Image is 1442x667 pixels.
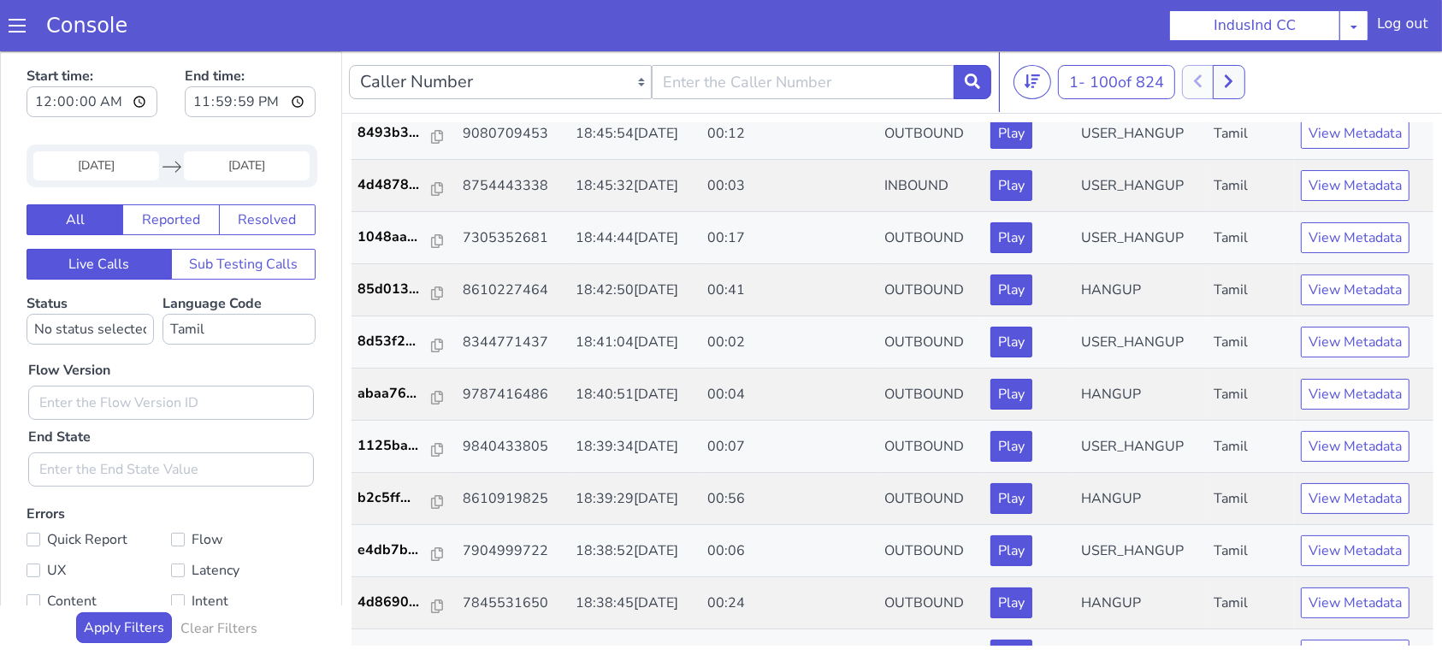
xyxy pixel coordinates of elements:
input: Enter the Caller Number [652,14,954,48]
td: OUTBOUND [878,578,984,630]
td: 8754443338 [456,109,569,161]
td: 00:41 [700,213,878,265]
p: 4d4878... [358,123,433,144]
a: 8493b3... [358,71,450,91]
td: USER_HANGUP [1074,109,1206,161]
p: 1048aa... [358,175,433,196]
label: Flow [171,476,316,500]
select: Status [27,263,154,293]
label: Status [27,243,154,293]
td: 00:17 [700,161,878,213]
button: Play [990,223,1032,254]
input: Start Date [33,100,159,129]
button: Apply Filters [76,561,172,592]
input: End Date [184,100,310,129]
td: OUTBOUND [878,161,984,213]
button: Play [990,275,1032,306]
p: e4db7b... [358,488,433,509]
td: 00:05 [700,578,878,630]
td: 7845531650 [456,526,569,578]
span: 100 of 824 [1090,21,1164,41]
button: View Metadata [1301,67,1409,97]
p: 4d8690... [358,540,433,561]
td: Tamil [1207,109,1294,161]
label: Latency [171,507,316,531]
td: 9600608975 [456,578,569,630]
div: Log out [1377,14,1428,41]
td: OUTBOUND [878,317,984,369]
p: 8493b3... [358,71,433,91]
button: 1- 100of 824 [1058,14,1175,48]
a: abaa76... [358,332,450,352]
td: Tamil [1207,578,1294,630]
td: Tamil [1207,317,1294,369]
button: View Metadata [1301,328,1409,358]
td: OUTBOUND [878,526,984,578]
td: INBOUND [878,109,984,161]
a: 1125ba... [358,384,450,404]
button: Play [990,67,1032,97]
td: USER_HANGUP [1074,578,1206,630]
button: Play [990,171,1032,202]
td: USER_HANGUP [1074,474,1206,526]
label: Errors [27,453,316,627]
button: View Metadata [1301,588,1409,619]
p: 85d013... [358,227,433,248]
button: Play [990,119,1032,150]
button: Live Calls [27,198,172,228]
button: Sub Testing Calls [171,198,316,228]
label: UX [27,507,171,531]
button: Play [990,536,1032,567]
td: USER_HANGUP [1074,369,1206,422]
td: 9840433805 [456,369,569,422]
td: 00:56 [700,422,878,474]
td: Tamil [1207,213,1294,265]
td: OUTBOUND [878,56,984,109]
td: 00:02 [700,265,878,317]
a: 4d4878... [358,123,450,144]
td: 18:44:44[DATE] [569,161,700,213]
label: End State [28,375,91,396]
td: 00:04 [700,317,878,369]
td: 18:45:32[DATE] [569,109,700,161]
td: OUTBOUND [878,422,984,474]
td: Tamil [1207,161,1294,213]
a: 4d8690... [358,540,450,561]
p: 1125ba... [358,384,433,404]
button: Play [990,588,1032,619]
label: Intent [171,538,316,562]
button: View Metadata [1301,536,1409,567]
td: 18:40:51[DATE] [569,317,700,369]
td: USER_HANGUP [1074,161,1206,213]
td: Tamil [1207,422,1294,474]
td: OUTBOUND [878,265,984,317]
td: HANGUP [1074,317,1206,369]
td: 8610227464 [456,213,569,265]
td: 00:06 [700,474,878,526]
button: View Metadata [1301,119,1409,150]
td: Tamil [1207,265,1294,317]
input: Enter the End State Value [28,401,314,435]
label: End time: [185,9,316,71]
td: 00:03 [700,109,878,161]
a: 800bef... [358,593,450,613]
button: Reported [122,153,219,184]
label: Quick Report [27,476,171,500]
button: All [27,153,123,184]
button: View Metadata [1301,380,1409,410]
td: HANGUP [1074,213,1206,265]
td: Tamil [1207,526,1294,578]
a: b2c5ff... [358,436,450,457]
button: Play [990,484,1032,515]
td: 18:45:54[DATE] [569,56,700,109]
td: 00:24 [700,526,878,578]
p: 8d53f2... [358,280,433,300]
p: 800bef... [358,593,433,613]
td: Tamil [1207,369,1294,422]
td: 9080709453 [456,56,569,109]
p: b2c5ff... [358,436,433,457]
td: HANGUP [1074,422,1206,474]
td: 18:38:16[DATE] [569,578,700,630]
button: View Metadata [1301,484,1409,515]
p: abaa76... [358,332,433,352]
